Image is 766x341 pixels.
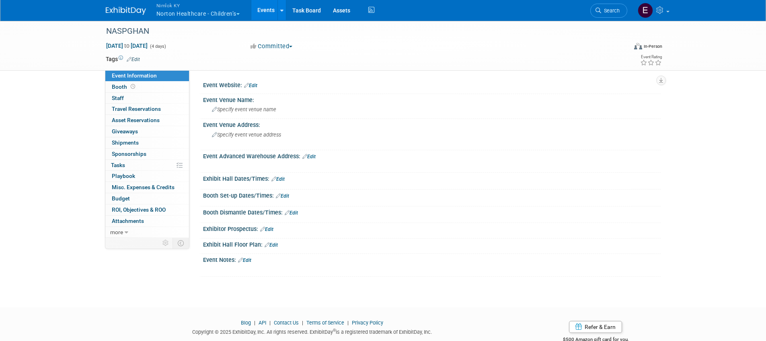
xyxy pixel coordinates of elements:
[105,216,189,227] a: Attachments
[112,218,144,224] span: Attachments
[105,137,189,148] a: Shipments
[105,227,189,238] a: more
[105,204,189,215] a: ROI, Objectives & ROO
[110,229,123,235] span: more
[274,320,299,326] a: Contact Us
[105,115,189,126] a: Asset Reservations
[112,195,130,202] span: Budget
[643,43,662,49] div: In-Person
[590,4,627,18] a: Search
[112,95,124,101] span: Staff
[112,206,166,213] span: ROI, Objectives & ROO
[601,8,620,14] span: Search
[111,162,125,168] span: Tasks
[112,151,146,157] span: Sponsorships
[103,24,615,39] div: NASPGHAN
[112,72,157,79] span: Event Information
[306,320,344,326] a: Terms of Service
[105,171,189,182] a: Playbook
[203,150,661,161] div: Event Advanced Warehouse Address:
[203,173,661,183] div: Exhibit Hall Dates/Times:
[203,94,661,104] div: Event Venue Name:
[300,320,305,326] span: |
[106,42,148,49] span: [DATE] [DATE]
[203,119,661,129] div: Event Venue Address:
[345,320,351,326] span: |
[569,321,622,333] a: Refer & Earn
[203,223,661,233] div: Exhibitor Prospectus:
[112,139,139,146] span: Shipments
[248,42,296,51] button: Committed
[105,93,189,104] a: Staff
[106,7,146,15] img: ExhibitDay
[112,173,135,179] span: Playbook
[112,84,137,90] span: Booth
[276,193,289,199] a: Edit
[212,132,281,138] span: Specify event venue address
[238,257,251,263] a: Edit
[241,320,251,326] a: Blog
[252,320,257,326] span: |
[105,104,189,114] a: Travel Reservations
[105,70,189,81] a: Event Information
[105,193,189,204] a: Budget
[634,43,642,49] img: Format-Inperson.png
[105,160,189,171] a: Tasks
[112,184,175,190] span: Misc. Expenses & Credits
[105,82,189,92] a: Booth
[173,238,189,248] td: Toggle Event Tabs
[105,126,189,137] a: Giveaways
[159,238,173,248] td: Personalize Event Tab Strip
[106,327,519,336] div: Copyright © 2025 ExhibitDay, Inc. All rights reserved. ExhibitDay is a registered trademark of Ex...
[203,206,661,217] div: Booth Dismantle Dates/Times:
[203,79,661,90] div: Event Website:
[112,106,161,112] span: Travel Reservations
[244,83,257,88] a: Edit
[212,106,276,112] span: Specify event venue name
[112,128,138,135] span: Giveaways
[638,3,653,18] img: Elizabeth Griffin
[265,242,278,248] a: Edit
[105,182,189,193] a: Misc. Expenses & Credits
[203,254,661,264] div: Event Notes:
[271,176,285,182] a: Edit
[285,210,298,216] a: Edit
[106,55,140,63] td: Tags
[203,239,661,249] div: Exhibit Hall Floor Plan:
[112,117,160,123] span: Asset Reservations
[203,190,661,200] div: Booth Set-up Dates/Times:
[127,57,140,62] a: Edit
[156,1,240,10] span: Nimlok KY
[260,227,273,232] a: Edit
[105,149,189,159] a: Sponsorships
[129,84,137,90] span: Booth not reserved yet
[267,320,273,326] span: |
[302,154,316,159] a: Edit
[352,320,383,326] a: Privacy Policy
[580,42,663,54] div: Event Format
[259,320,266,326] a: API
[149,44,166,49] span: (4 days)
[640,55,662,59] div: Event Rating
[123,43,131,49] span: to
[333,328,336,333] sup: ®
